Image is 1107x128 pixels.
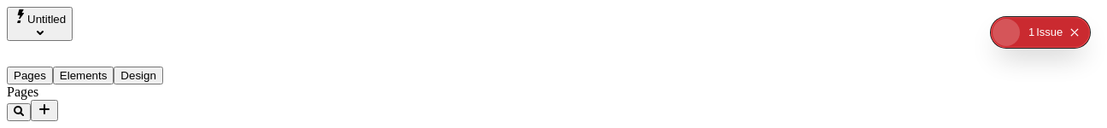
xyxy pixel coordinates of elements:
button: Elements [53,67,114,84]
span: Untitled [27,13,66,26]
button: Select site [7,7,73,41]
button: Design [114,67,163,84]
button: Pages [7,67,53,84]
div: Pages [7,84,212,100]
button: Add new [31,100,58,121]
